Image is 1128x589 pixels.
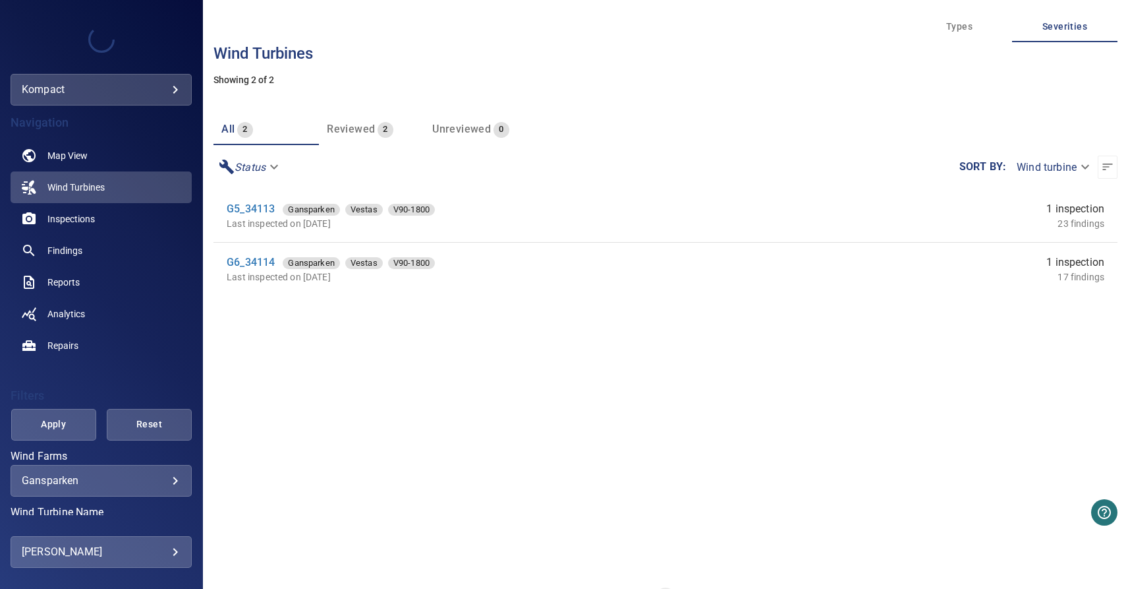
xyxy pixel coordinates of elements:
[47,307,85,321] span: Analytics
[11,409,96,441] button: Apply
[283,204,340,216] div: Gansparken
[388,257,435,270] span: V90-1800
[221,123,235,135] span: all
[283,257,340,269] div: Gansparken
[1057,217,1104,230] p: 23 findings
[1098,156,1117,179] button: Sort list from newest to oldest
[213,75,1117,85] h5: Showing 2 of 2
[11,298,192,330] a: analytics noActive
[327,123,375,135] span: Reviewed
[959,162,1006,172] label: Sort by :
[47,244,82,257] span: Findings
[388,204,435,216] div: V90-1800
[345,203,383,216] span: Vestas
[11,203,192,235] a: inspections noActive
[22,474,181,487] div: Gansparken
[237,122,252,137] span: 2
[47,149,88,162] span: Map View
[213,156,287,179] div: Status
[1046,255,1104,270] span: 1 inspection
[123,416,175,433] span: Reset
[11,235,192,266] a: findings noActive
[235,161,266,173] em: Status
[227,256,275,268] a: G6_34114
[1020,18,1110,35] span: Severities
[11,74,192,106] div: kompact
[227,202,275,215] a: G5_34113
[493,122,509,137] span: 0
[1006,156,1098,179] div: Wind turbine
[11,330,192,361] a: repairs noActive
[11,389,192,402] h4: Filters
[11,507,192,518] label: Wind Turbine Name
[11,171,192,203] a: windturbines active
[22,79,181,100] div: kompact
[213,45,1117,62] h3: Wind turbines
[915,18,1004,35] span: Types
[378,122,393,137] span: 2
[227,270,742,284] p: Last inspected on [DATE]
[388,203,435,216] span: V90-1800
[345,257,383,270] span: Vestas
[388,257,435,269] div: V90-1800
[11,465,192,497] div: Wind Farms
[47,212,95,226] span: Inspections
[283,257,340,270] span: Gansparken
[432,123,491,135] span: Unreviewed
[22,542,181,563] div: [PERSON_NAME]
[11,140,192,171] a: map noActive
[11,451,192,462] label: Wind Farms
[345,257,383,269] div: Vestas
[47,276,80,289] span: Reports
[107,409,192,441] button: Reset
[28,416,80,433] span: Apply
[47,181,105,194] span: Wind Turbines
[345,204,383,216] div: Vestas
[1057,270,1104,284] p: 17 findings
[283,203,340,216] span: Gansparken
[47,339,78,352] span: Repairs
[1046,201,1104,217] span: 1 inspection
[227,217,742,230] p: Last inspected on [DATE]
[11,266,192,298] a: reports noActive
[11,116,192,129] h4: Navigation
